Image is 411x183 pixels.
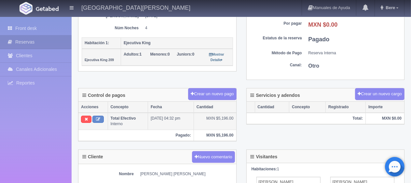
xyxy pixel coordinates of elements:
th: Importe [366,102,404,113]
dd: [PERSON_NAME] [PERSON_NAME] [140,171,233,177]
th: Ejecutiva King [121,37,233,49]
h4: Visitantes [251,154,278,159]
td: [DATE] 04:32 pm [148,113,194,130]
img: Getabed [36,6,59,11]
th: MXN $5,196.00 [194,130,236,141]
dt: Núm Noches [87,25,139,31]
strong: Menores: [150,52,168,57]
span: 0 [150,52,170,57]
td: Interno [108,113,148,130]
th: Total: [247,113,366,124]
h4: Control de pagos [82,93,125,98]
button: Crear un nuevo pago [188,88,236,100]
td: MXN $5,196.00 [194,113,236,130]
button: Crear un nuevo cargo [355,88,404,100]
th: Pagado: [78,130,194,141]
dt: Por pagar [250,21,302,26]
th: Registrado [325,102,365,113]
th: Cantidad [194,102,236,113]
dd: Reserva Interna [308,50,401,56]
th: MXN $0.00 [366,113,404,124]
img: Getabed [20,2,33,15]
dt: Estatus de la reserva [250,35,302,41]
th: Fecha [148,102,194,113]
th: Acciones [78,102,108,113]
strong: Adultos: [124,52,140,57]
h4: Servicios y adendos [251,93,300,98]
b: Total Efectivo [111,116,136,121]
th: Concepto [108,102,148,113]
dt: Nombre [82,171,134,177]
th: Concepto [289,102,326,113]
th: Cantidad [255,102,289,113]
dt: Método de Pago [250,50,302,56]
span: 1 [124,52,142,57]
b: Pagado [308,36,330,43]
b: MXN $0.00 [308,21,338,28]
span: Bere [384,5,395,10]
a: Mostrar Detalle [209,52,224,62]
h4: Cliente [82,154,103,159]
small: Ejecutiva King 209 [85,58,114,62]
b: Habitación 1: [85,41,109,45]
h4: [GEOGRAPHIC_DATA][PERSON_NAME] [81,3,190,11]
b: Otro [308,63,320,69]
button: Nuevo comentario [192,151,235,163]
strong: Habitaciones: [252,167,277,171]
div: 1 [252,166,400,172]
dt: Canal: [250,62,302,68]
span: 0 [177,52,194,57]
small: Mostrar Detalle [209,53,224,62]
strong: Juniors: [177,52,192,57]
dd: 4 [145,25,228,31]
